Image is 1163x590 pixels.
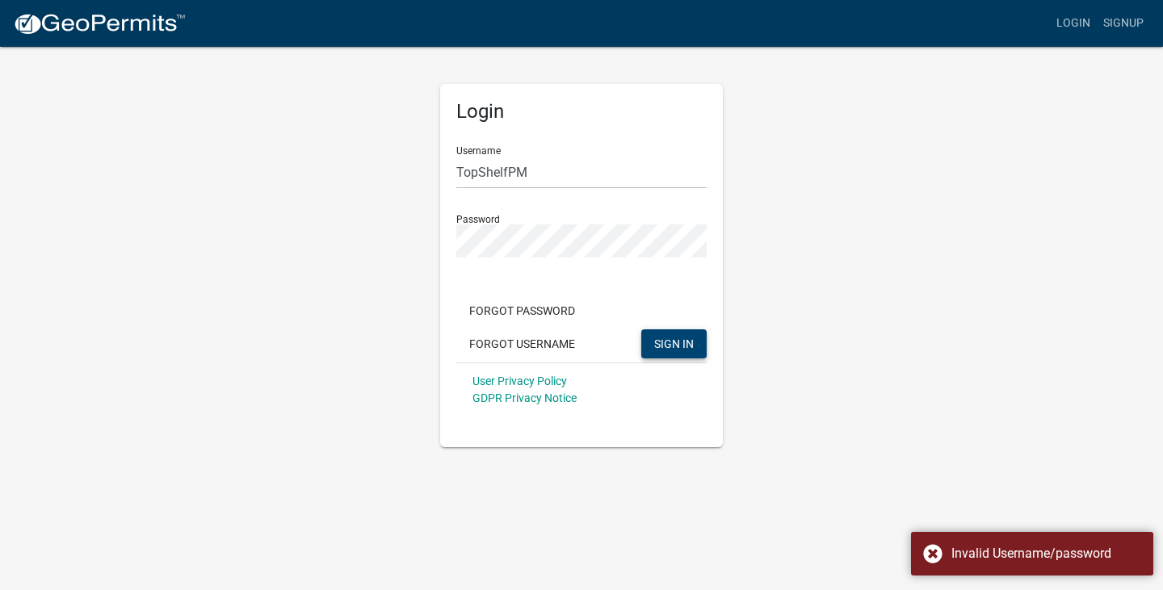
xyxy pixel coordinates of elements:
button: SIGN IN [641,329,707,358]
a: GDPR Privacy Notice [472,391,577,404]
span: SIGN IN [654,337,694,349]
h5: Login [456,100,707,123]
button: Forgot Password [456,296,588,325]
a: Login [1050,8,1097,39]
a: User Privacy Policy [472,375,567,387]
div: Invalid Username/password [951,544,1141,563]
button: Forgot Username [456,329,588,358]
a: Signup [1097,8,1150,39]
